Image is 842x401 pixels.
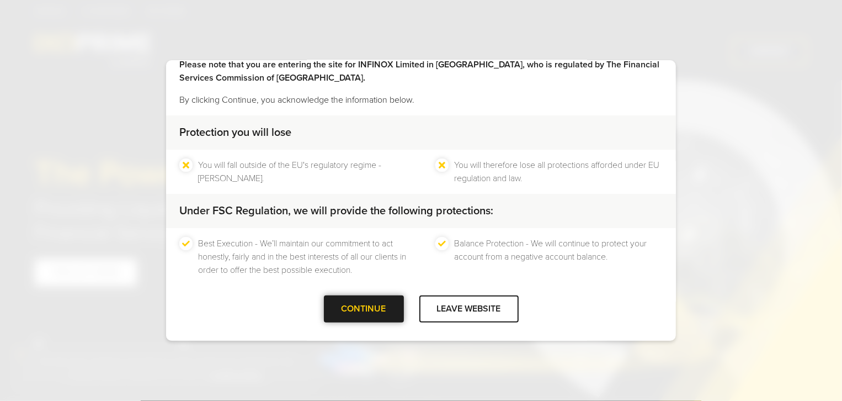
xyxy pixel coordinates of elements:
div: CONTINUE [324,296,404,323]
li: You will therefore lose all protections afforded under EU regulation and law. [454,159,663,185]
div: LEAVE WEBSITE [419,296,519,323]
li: Best Execution - We’ll maintain our commitment to act honestly, fairly and in the best interests ... [198,237,407,277]
li: You will fall outside of the EU's regulatory regime - [PERSON_NAME]. [198,159,407,185]
strong: Under FSC Regulation, we will provide the following protections: [179,204,493,218]
strong: Protection you will lose [179,126,291,139]
p: By clicking Continue, you acknowledge the information below. [179,93,663,107]
li: Balance Protection - We will continue to protect your account from a negative account balance. [454,237,663,277]
strong: Please note that you are entering the site for INFINOX Limited in [GEOGRAPHIC_DATA], who is regul... [179,59,659,83]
